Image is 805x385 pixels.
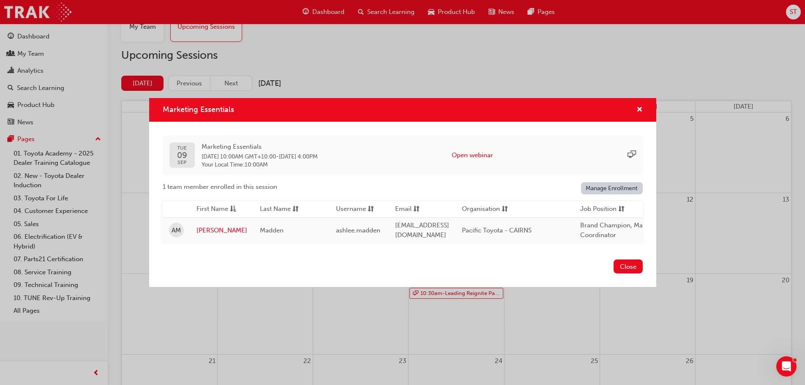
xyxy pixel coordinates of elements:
[580,204,627,215] button: Job Positionsorting-icon
[462,227,532,234] span: Pacific Toyota - CAIRNS
[163,182,277,192] span: 1 team member enrolled in this session
[581,182,643,194] a: Manage Enrollment
[202,142,318,152] span: Marketing Essentials
[196,204,228,215] span: First Name
[196,204,243,215] button: First Nameasc-icon
[413,204,420,215] span: sorting-icon
[618,204,625,215] span: sorting-icon
[776,356,797,377] iframe: Intercom live chat
[502,204,508,215] span: sorting-icon
[395,204,442,215] button: Emailsorting-icon
[202,142,318,169] div: -
[614,259,643,273] button: Close
[395,204,412,215] span: Email
[196,226,247,235] a: [PERSON_NAME]
[462,204,508,215] button: Organisationsorting-icon
[230,204,236,215] span: asc-icon
[395,221,449,239] span: [EMAIL_ADDRESS][DOMAIN_NAME]
[628,150,636,160] span: sessionType_ONLINE_URL-icon
[172,226,181,235] span: AM
[260,204,291,215] span: Last Name
[452,150,493,160] button: Open webinar
[368,204,374,215] span: sorting-icon
[636,106,643,114] span: cross-icon
[336,204,382,215] button: Usernamesorting-icon
[260,204,306,215] button: Last Namesorting-icon
[202,161,318,169] span: Your Local Time : 10:00AM
[260,227,284,234] span: Madden
[580,204,617,215] span: Job Position
[163,105,234,114] span: Marketing Essentials
[336,204,366,215] span: Username
[177,145,187,151] span: TUE
[462,204,500,215] span: Organisation
[149,98,656,287] div: Marketing Essentials
[292,204,299,215] span: sorting-icon
[636,105,643,115] button: cross-icon
[202,153,276,160] span: 09 Sep 2025 10:00AM GMT+10:00
[177,151,187,160] span: 09
[580,221,663,239] span: Brand Champion, Marketing Coordinator
[336,227,380,234] span: ashlee.madden
[177,160,187,165] span: SEP
[279,153,318,160] span: 09 Sep 2025 4:00PM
